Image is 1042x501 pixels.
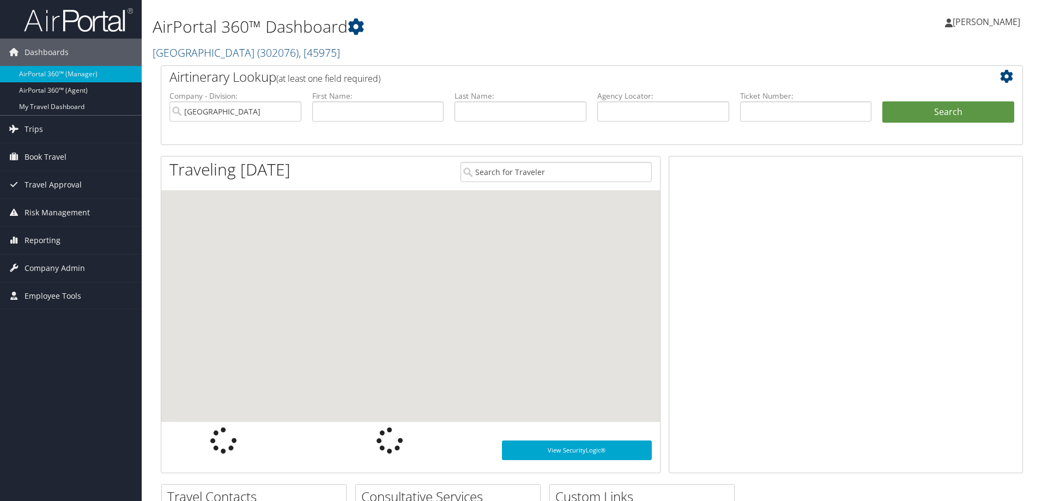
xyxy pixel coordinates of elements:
span: Dashboards [25,39,69,66]
span: ( 302076 ) [257,45,299,60]
a: [GEOGRAPHIC_DATA] [153,45,340,60]
h1: Traveling [DATE] [169,158,290,181]
span: [PERSON_NAME] [953,16,1020,28]
span: Book Travel [25,143,66,171]
input: Search for Traveler [461,162,652,182]
span: (at least one field required) [276,73,380,84]
img: airportal-logo.png [24,7,133,33]
span: Employee Tools [25,282,81,310]
label: Company - Division: [169,90,301,101]
h2: Airtinerary Lookup [169,68,942,86]
span: Travel Approval [25,171,82,198]
button: Search [882,101,1014,123]
label: First Name: [312,90,444,101]
label: Agency Locator: [597,90,729,101]
a: [PERSON_NAME] [945,5,1031,38]
span: , [ 45975 ] [299,45,340,60]
span: Reporting [25,227,60,254]
span: Risk Management [25,199,90,226]
span: Trips [25,116,43,143]
label: Ticket Number: [740,90,872,101]
label: Last Name: [455,90,586,101]
span: Company Admin [25,255,85,282]
h1: AirPortal 360™ Dashboard [153,15,738,38]
a: View SecurityLogic® [502,440,652,460]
